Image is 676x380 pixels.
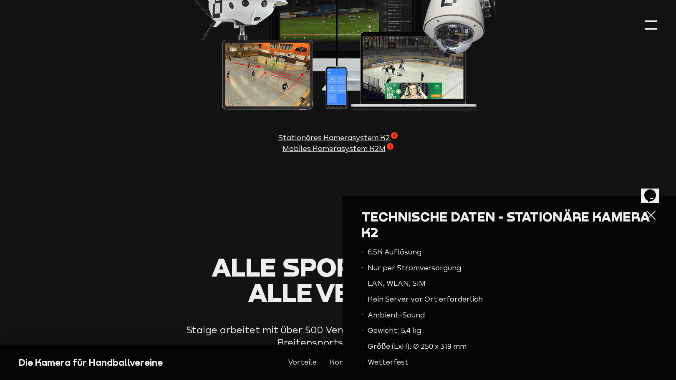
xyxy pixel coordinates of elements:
[361,262,570,273] li: Nur per Stromversorgung
[361,310,570,320] li: Ambient-Sound
[182,324,494,349] p: Staige arbeitet mit über 500 Vereinen aus allen Sportarten des Breitensports zusammen.
[361,209,650,240] span: Technische Daten - Stationäre Kamera K2
[361,357,570,367] li: Wetterfest
[19,356,172,369] div: Die Kamera für Handballvereine
[361,325,570,336] li: Gewicht: 5,4 kg
[212,251,464,307] span: Alle Sportarten, alle Vereine
[641,178,668,203] iframe: chat widget
[288,357,317,367] a: Vorteile
[361,294,570,305] li: Kein Server vor Ort erforderlich
[283,143,394,154] span: Mobiles Kamerasystem K2M
[329,357,360,367] a: Kontakt
[361,278,570,289] li: LAN, WLAN, SIM
[278,132,398,143] span: Stationäres Kamerasystem K2
[361,341,570,352] li: Größe (LxH): Ø 250 x 319 mm
[361,247,570,257] li: 6,5K Auflösung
